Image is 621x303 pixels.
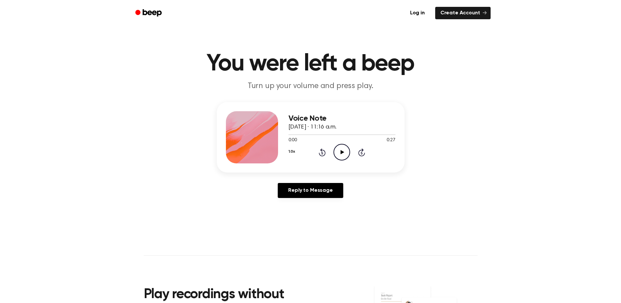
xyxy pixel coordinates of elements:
button: 1.0x [288,146,295,157]
a: Create Account [435,7,491,19]
a: Beep [131,7,168,20]
a: Reply to Message [278,183,343,198]
h3: Voice Note [288,114,395,123]
p: Turn up your volume and press play. [185,81,436,92]
h1: You were left a beep [144,52,478,76]
span: [DATE] · 11:16 a.m. [288,124,336,130]
span: 0:27 [387,137,395,144]
a: Log in [404,6,431,21]
span: 0:00 [288,137,297,144]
